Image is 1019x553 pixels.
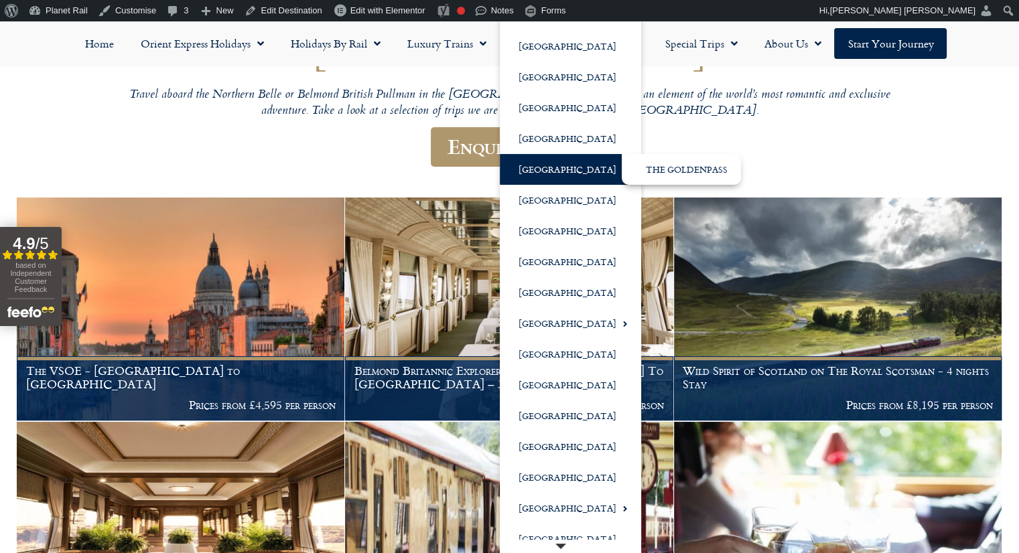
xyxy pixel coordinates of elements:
h1: Belmond Britannic Explorer – [GEOGRAPHIC_DATA] To [GEOGRAPHIC_DATA] – 3 night Journey [354,364,664,390]
a: [GEOGRAPHIC_DATA] [500,92,641,123]
a: Home [72,28,127,59]
h1: Wild Spirit of Scotland on The Royal Scotsman - 4 nights Stay [683,364,992,390]
nav: Menu [7,28,1012,59]
h1: The VSOE - [GEOGRAPHIC_DATA] to [GEOGRAPHIC_DATA] [26,364,336,390]
a: The VSOE - [GEOGRAPHIC_DATA] to [GEOGRAPHIC_DATA] Prices from £4,595 per person [17,197,345,421]
a: Special Trips [651,28,750,59]
a: [GEOGRAPHIC_DATA] [500,185,641,216]
a: About Us [750,28,834,59]
p: Travel aboard the Northern Belle or Belmond British Pullman in the [GEOGRAPHIC_DATA] and embrace ... [108,88,912,119]
ul: [GEOGRAPHIC_DATA] [622,154,741,185]
a: [GEOGRAPHIC_DATA] [500,123,641,154]
p: Prices from £4,595 per person [26,398,336,412]
a: [GEOGRAPHIC_DATA] [500,493,641,524]
a: [GEOGRAPHIC_DATA] [500,370,641,400]
img: Orient Express Special Venice compressed [17,197,344,420]
a: [GEOGRAPHIC_DATA] [500,216,641,246]
p: Prices from £6,795 per person [354,398,664,412]
a: Holidays by Rail [277,28,394,59]
a: [GEOGRAPHIC_DATA] [500,400,641,431]
span: [PERSON_NAME] [PERSON_NAME] [830,5,975,15]
span: Edit with Elementor [350,5,425,15]
a: Luxury Trains [394,28,500,59]
a: Start your Journey [834,28,947,59]
a: [GEOGRAPHIC_DATA] [500,62,641,92]
a: Orient Express Holidays [127,28,277,59]
p: Prices from £8,195 per person [683,398,992,412]
a: Enquire Now [431,127,588,167]
a: Belmond Britannic Explorer – [GEOGRAPHIC_DATA] To [GEOGRAPHIC_DATA] – 3 night Journey Prices from... [345,197,673,421]
a: [GEOGRAPHIC_DATA] [500,431,641,462]
a: [GEOGRAPHIC_DATA] [500,154,641,185]
a: [GEOGRAPHIC_DATA] [500,308,641,339]
div: Focus keyphrase not set [457,7,465,15]
a: [GEOGRAPHIC_DATA] [500,339,641,370]
a: [GEOGRAPHIC_DATA] [500,246,641,277]
a: [GEOGRAPHIC_DATA] [500,462,641,493]
a: Wild Spirit of Scotland on The Royal Scotsman - 4 nights Stay Prices from £8,195 per person [674,197,1002,421]
a: [GEOGRAPHIC_DATA] [500,277,641,308]
a: The GoldenPass [622,154,741,185]
a: [GEOGRAPHIC_DATA] [500,31,641,62]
